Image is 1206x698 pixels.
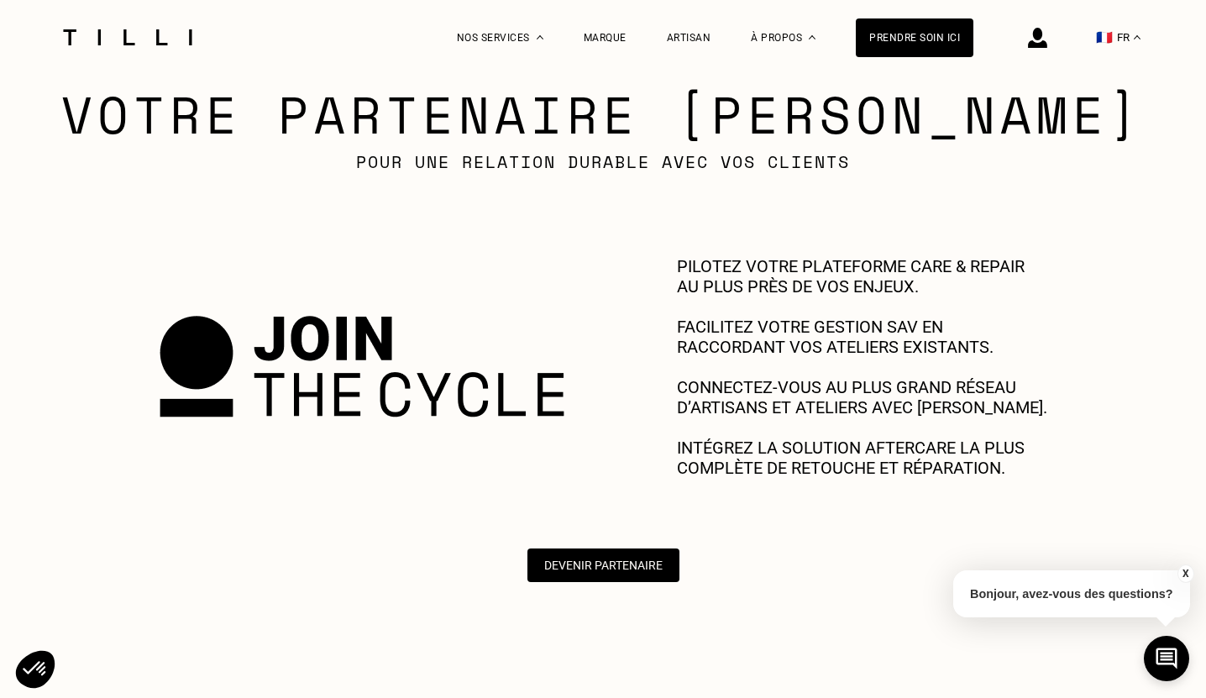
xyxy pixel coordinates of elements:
span: 🇫🇷 [1096,29,1113,45]
a: Marque [584,32,627,44]
a: Artisan [667,32,711,44]
button: Devenir Partenaire [527,548,679,582]
button: X [1177,564,1193,583]
img: Menu déroulant à propos [809,35,815,39]
img: Menu déroulant [537,35,543,39]
img: menu déroulant [1134,35,1140,39]
a: Prendre soin ici [856,18,973,57]
div: Votre partenaire [PERSON_NAME] [61,92,1145,186]
img: Logo du service de couturière Tilli [57,29,198,45]
img: icône connexion [1028,28,1047,48]
img: Join The Cycle [160,316,564,417]
p: pour une relation durable avec vos clients [61,139,1145,186]
p: PILOTEZ VOTRE PLATEFORME CARE & REPAIR AU PLUS PRÈS DE VOS ENJEUX. FACILITEZ VOTRE GESTION SAV EN... [677,256,1047,478]
p: Bonjour, avez-vous des questions? [953,570,1190,617]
